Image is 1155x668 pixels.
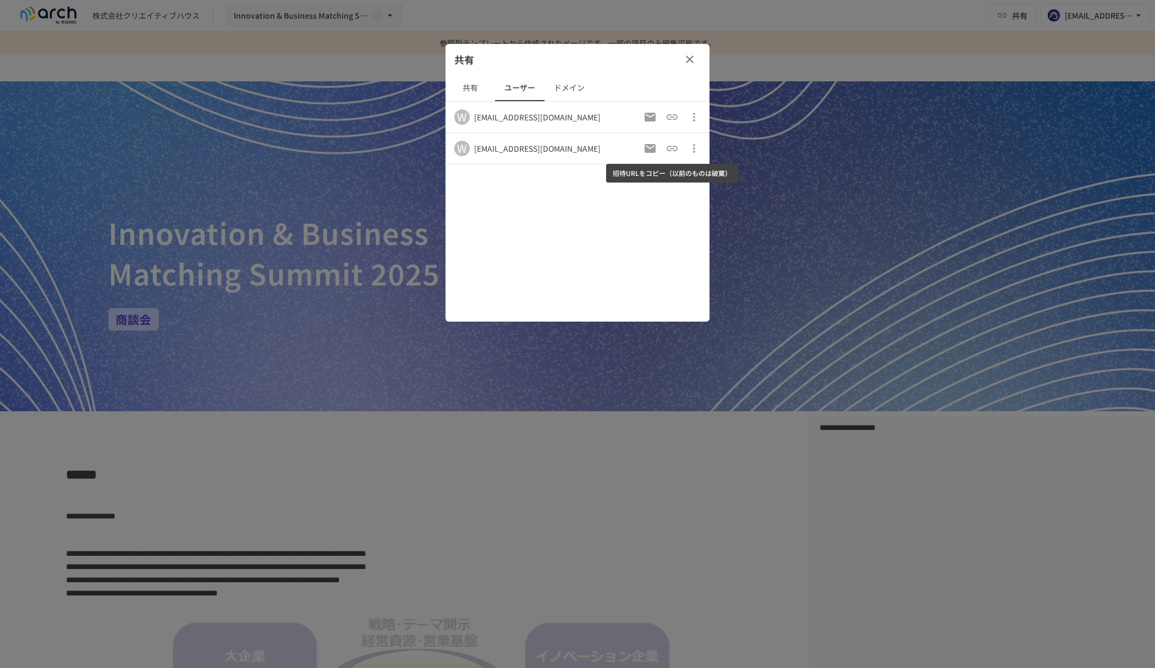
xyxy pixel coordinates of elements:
[446,44,710,75] div: 共有
[661,106,683,128] button: 招待URLをコピー（以前のものは破棄）
[495,75,544,101] button: ユーザー
[606,164,738,183] div: 招待URLをコピー（以前のものは破棄）
[454,109,470,125] div: W
[446,75,495,101] button: 共有
[544,75,594,101] button: ドメイン
[474,143,601,154] div: [EMAIL_ADDRESS][DOMAIN_NAME]
[639,106,661,128] button: 招待メールの再送
[639,137,661,159] button: 招待メールの再送
[661,137,683,159] button: 招待URLをコピー（以前のものは破棄）
[454,141,470,156] div: W
[474,112,601,123] div: [EMAIL_ADDRESS][DOMAIN_NAME]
